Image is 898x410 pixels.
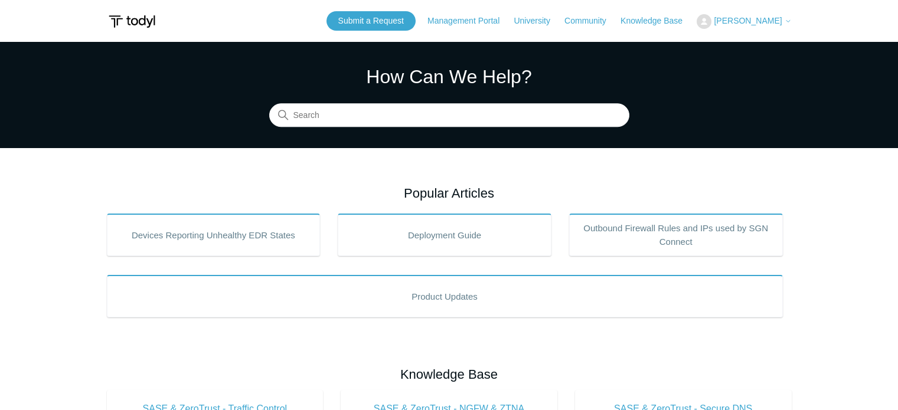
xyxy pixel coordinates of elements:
[107,11,157,32] img: Todyl Support Center Help Center home page
[107,214,321,256] a: Devices Reporting Unhealthy EDR States
[338,214,551,256] a: Deployment Guide
[427,15,511,27] a: Management Portal
[714,16,782,25] span: [PERSON_NAME]
[564,15,618,27] a: Community
[269,104,629,127] input: Search
[107,183,792,203] h2: Popular Articles
[514,15,561,27] a: University
[697,14,791,29] button: [PERSON_NAME]
[621,15,694,27] a: Knowledge Base
[326,11,416,31] a: Submit a Request
[107,365,792,384] h2: Knowledge Base
[569,214,783,256] a: Outbound Firewall Rules and IPs used by SGN Connect
[107,275,783,317] a: Product Updates
[269,63,629,91] h1: How Can We Help?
